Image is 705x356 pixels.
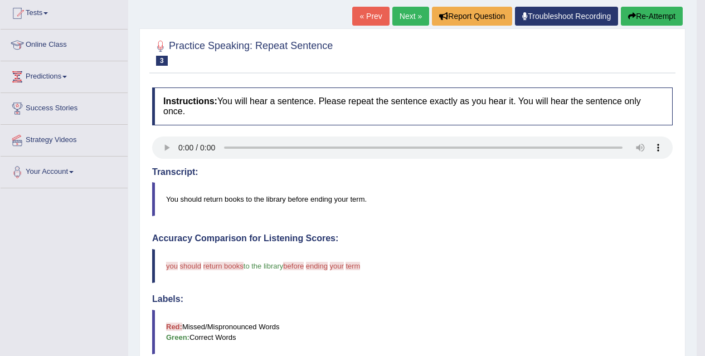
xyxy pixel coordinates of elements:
h4: You will hear a sentence. Please repeat the sentence exactly as you hear it. You will hear the se... [152,87,673,125]
span: return books [203,262,244,270]
button: Re-Attempt [621,7,683,26]
h2: Practice Speaking: Repeat Sentence [152,38,333,66]
blockquote: You should return books to the library before ending your term. [152,182,673,216]
span: ending [306,262,328,270]
span: your [330,262,344,270]
span: to the library [244,262,284,270]
a: Your Account [1,157,128,184]
a: « Prev [352,7,389,26]
a: Online Class [1,30,128,57]
a: Strategy Videos [1,125,128,153]
b: Green: [166,333,189,342]
h4: Accuracy Comparison for Listening Scores: [152,233,673,243]
span: before [283,262,304,270]
b: Instructions: [163,96,217,106]
blockquote: Missed/Mispronounced Words Correct Words [152,310,673,354]
h4: Labels: [152,294,673,304]
span: should [180,262,201,270]
a: Troubleshoot Recording [515,7,618,26]
span: 3 [156,56,168,66]
span: term [346,262,360,270]
button: Report Question [432,7,512,26]
a: Predictions [1,61,128,89]
h4: Transcript: [152,167,673,177]
b: Red: [166,323,182,331]
span: you [166,262,178,270]
a: Success Stories [1,93,128,121]
a: Next » [392,7,429,26]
